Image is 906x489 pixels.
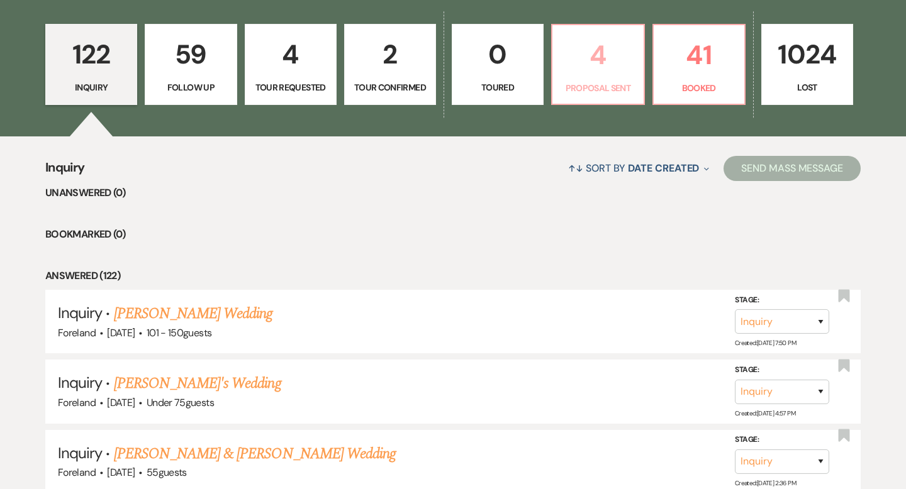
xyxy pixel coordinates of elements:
[460,33,535,75] p: 0
[245,24,337,106] a: 4Tour Requested
[769,80,845,94] p: Lost
[53,80,129,94] p: Inquiry
[352,33,428,75] p: 2
[58,373,102,392] span: Inquiry
[58,326,96,339] span: Foreland
[45,185,861,201] li: Unanswered (0)
[344,24,436,106] a: 2Tour Confirmed
[114,442,396,465] a: [PERSON_NAME] & [PERSON_NAME] Wedding
[114,302,273,325] a: [PERSON_NAME] Wedding
[253,80,328,94] p: Tour Requested
[253,33,328,75] p: 4
[652,24,746,106] a: 41Booked
[45,158,85,185] span: Inquiry
[45,226,861,243] li: Bookmarked (0)
[735,363,829,377] label: Stage:
[568,162,583,175] span: ↑↓
[724,156,861,181] button: Send Mass Message
[735,433,829,447] label: Stage:
[560,81,635,95] p: Proposal Sent
[735,294,829,307] label: Stage:
[147,326,211,339] span: 101 - 150 guests
[460,80,535,94] p: Toured
[107,326,135,339] span: [DATE]
[661,34,737,76] p: 41
[352,80,428,94] p: Tour Confirmed
[107,396,135,409] span: [DATE]
[563,151,714,185] button: Sort By Date Created
[58,466,96,479] span: Foreland
[560,34,635,76] p: 4
[769,33,845,75] p: 1024
[735,479,796,487] span: Created: [DATE] 2:36 PM
[145,24,237,106] a: 59Follow Up
[114,372,281,395] a: [PERSON_NAME]'s Wedding
[628,162,699,175] span: Date Created
[58,396,96,409] span: Foreland
[107,466,135,479] span: [DATE]
[735,339,796,347] span: Created: [DATE] 7:50 PM
[153,80,228,94] p: Follow Up
[661,81,737,95] p: Booked
[58,443,102,463] span: Inquiry
[147,466,187,479] span: 55 guests
[735,409,795,417] span: Created: [DATE] 4:57 PM
[45,24,137,106] a: 122Inquiry
[551,24,644,106] a: 4Proposal Sent
[153,33,228,75] p: 59
[761,24,853,106] a: 1024Lost
[147,396,214,409] span: Under 75 guests
[53,33,129,75] p: 122
[45,268,861,284] li: Answered (122)
[452,24,544,106] a: 0Toured
[58,303,102,322] span: Inquiry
